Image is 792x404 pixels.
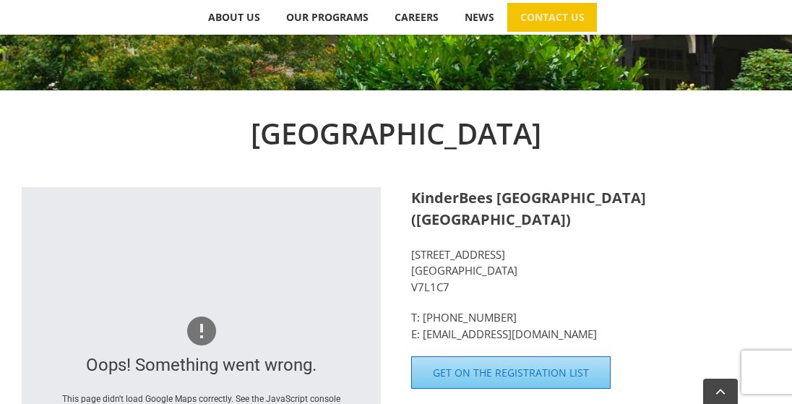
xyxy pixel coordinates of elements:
[507,3,597,32] a: CONTACT US
[61,352,342,378] div: Oops! Something went wrong.
[286,12,369,22] span: OUR PROGRAMS
[195,3,272,32] a: ABOUT US
[411,310,517,325] a: T: [PHONE_NUMBER]
[411,246,770,296] p: [STREET_ADDRESS] [GEOGRAPHIC_DATA] V7L1C7
[208,12,260,22] span: ABOUT US
[520,12,585,22] span: CONTACT US
[411,188,646,229] strong: KinderBees [GEOGRAPHIC_DATA] ([GEOGRAPHIC_DATA])
[452,3,507,32] a: NEWS
[22,112,770,155] h2: [GEOGRAPHIC_DATA]
[382,3,451,32] a: CAREERS
[273,3,381,32] a: OUR PROGRAMS
[465,12,494,22] span: NEWS
[395,12,439,22] span: CAREERS
[433,366,589,379] span: Get on the Registration List
[411,327,597,341] a: E: [EMAIL_ADDRESS][DOMAIN_NAME]
[411,356,611,389] a: Get on the Registration List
